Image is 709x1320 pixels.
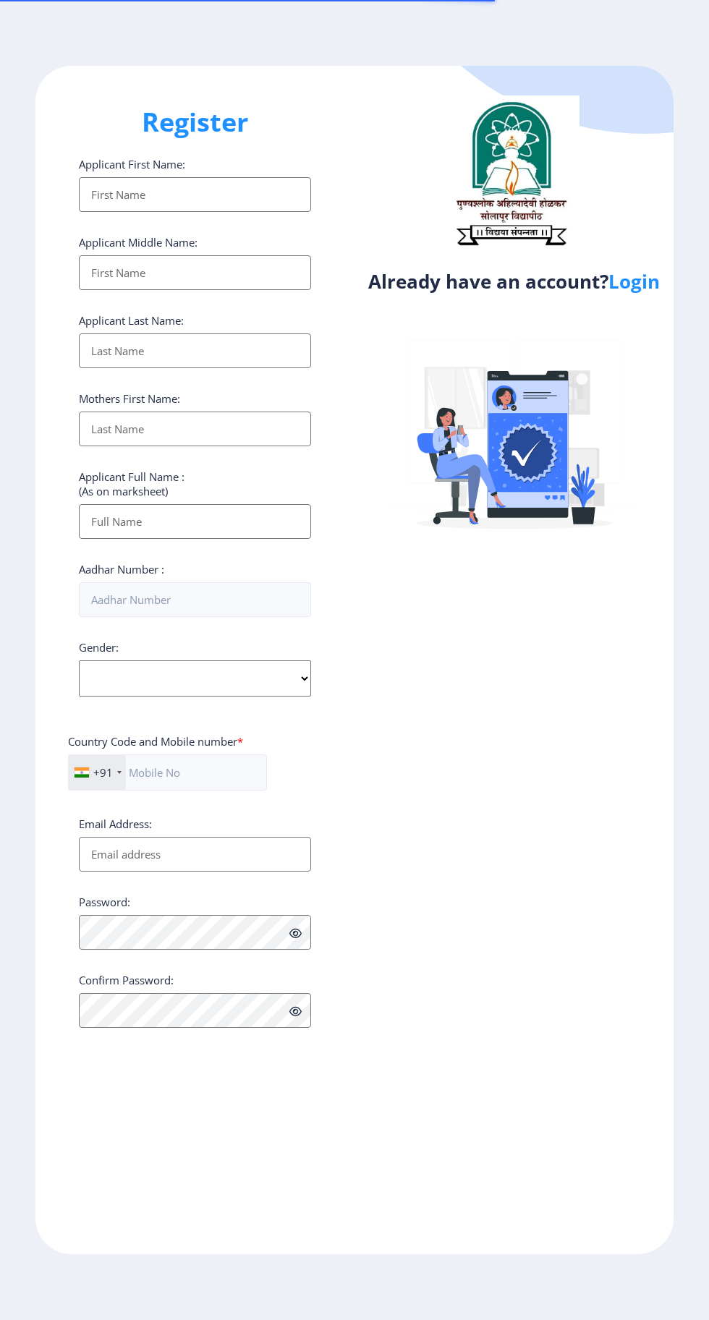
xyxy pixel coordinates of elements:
[79,255,311,290] input: First Name
[79,235,198,250] label: Applicant Middle Name:
[79,177,311,212] input: First Name
[79,313,184,328] label: Applicant Last Name:
[79,105,311,140] h1: Register
[388,312,641,566] img: Verified-rafiki.svg
[79,817,152,831] label: Email Address:
[365,270,663,293] h4: Already have an account?
[79,562,164,576] label: Aadhar Number :
[93,765,113,780] div: +91
[68,754,267,791] input: Mobile No
[79,837,311,872] input: Email address
[79,391,180,406] label: Mothers First Name:
[442,95,579,250] img: logo
[608,268,660,294] a: Login
[79,582,311,617] input: Aadhar Number
[69,755,126,790] div: India (भारत): +91
[79,469,184,498] label: Applicant Full Name : (As on marksheet)
[68,734,243,749] label: Country Code and Mobile number
[79,895,130,909] label: Password:
[79,504,311,539] input: Full Name
[79,333,311,368] input: Last Name
[79,973,174,987] label: Confirm Password:
[79,412,311,446] input: Last Name
[79,640,119,655] label: Gender:
[79,157,185,171] label: Applicant First Name:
